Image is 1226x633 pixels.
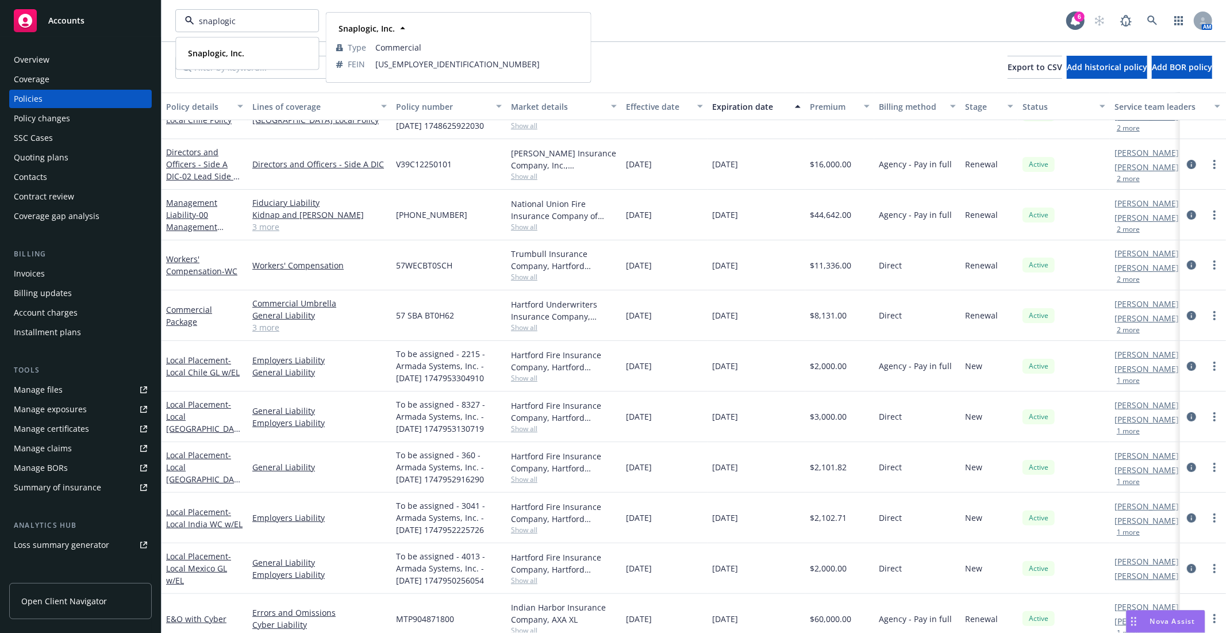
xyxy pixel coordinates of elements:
button: 1 more [1117,377,1140,384]
a: [PERSON_NAME] [1114,615,1179,627]
button: Add BOR policy [1152,56,1212,79]
span: [DATE] [712,209,738,221]
strong: Snaplogic, Inc. [339,23,395,34]
a: [PERSON_NAME] [1114,197,1179,209]
span: [DATE] [712,411,738,423]
span: Show all [511,373,617,383]
div: Drag to move [1127,611,1141,632]
span: Renewal [965,613,998,625]
span: 57 SBA BT0H62 [396,309,454,321]
div: Billing [9,248,152,260]
span: Active [1027,462,1050,473]
a: [PERSON_NAME] [1114,413,1179,425]
span: Renewal [965,209,998,221]
button: 1 more [1117,478,1140,485]
a: circleInformation [1185,258,1198,272]
span: $2,000.00 [810,360,847,372]
span: Active [1027,412,1050,422]
a: circleInformation [1185,562,1198,576]
span: $2,101.82 [810,461,847,473]
span: [DATE] [626,158,652,170]
a: Directors and Officers - Side A DIC [252,158,387,170]
div: Coverage [14,70,49,89]
a: more [1208,461,1221,474]
span: Add BOR policy [1152,62,1212,72]
button: 1 more [1117,529,1140,536]
span: Active [1027,513,1050,523]
span: FEIN [348,58,365,70]
a: [PERSON_NAME] [1114,399,1179,411]
a: Billing updates [9,284,152,302]
div: Manage certificates [14,420,89,438]
div: Policy details [166,101,230,113]
span: To be assigned - 360 - Armada Systems, Inc. - [DATE] 1747952916290 [396,449,502,485]
span: To be assigned - 8327 - Armada Systems, Inc. - [DATE] 1747953130719 [396,398,502,435]
button: Nova Assist [1126,610,1205,633]
span: [DATE] [626,209,652,221]
div: Manage BORs [14,459,68,477]
a: Employers Liability [252,417,387,429]
span: Active [1027,563,1050,574]
span: [DATE] [712,309,738,321]
a: Local Placement [166,450,239,497]
button: Expiration date [708,93,805,120]
a: more [1208,309,1221,323]
a: 3 more [252,221,387,233]
a: Workers' Compensation [166,254,237,277]
span: Renewal [965,259,998,271]
span: Agency - Pay in full [879,360,952,372]
a: more [1208,612,1221,626]
div: Status [1023,101,1093,113]
a: Manage certificates [9,420,152,438]
span: $8,131.00 [810,309,847,321]
div: Hartford Fire Insurance Company, Hartford Insurance Group [511,450,617,474]
span: Accounts [48,16,84,25]
button: Service team leaders [1110,93,1225,120]
a: Employers Liability [252,354,387,366]
div: Invoices [14,264,45,283]
a: more [1208,359,1221,373]
div: Hartford Fire Insurance Company, Hartford Insurance Group [511,551,617,576]
a: Fiduciary Liability [252,197,387,209]
a: Local Placement [166,399,239,446]
span: - Local Mexico GL w/EL [166,551,231,586]
span: Show all [511,171,617,181]
button: 2 more [1117,175,1140,182]
div: Hartford Fire Insurance Company, Hartford Insurance Group [511,501,617,525]
div: Manage claims [14,439,72,458]
a: Directors and Officers - Side A DIC [166,147,239,206]
a: [PERSON_NAME] [1114,161,1179,173]
a: more [1208,562,1221,576]
span: Active [1027,260,1050,270]
div: Hartford Fire Insurance Company, Hartford Insurance Group [511,349,617,373]
div: Billing updates [14,284,72,302]
span: [DATE] [712,562,738,574]
span: [PHONE_NUMBER] [396,209,467,221]
a: [PERSON_NAME] [1114,515,1179,527]
span: Direct [879,259,902,271]
a: [PERSON_NAME] [1114,298,1179,310]
a: Local Placement [166,551,231,586]
div: Expiration date [712,101,788,113]
span: Show all [511,222,617,232]
a: Account charges [9,304,152,322]
a: Kidnap and [PERSON_NAME] [252,209,387,221]
a: Loss summary generator [9,536,152,554]
a: Local Placement [166,507,243,530]
a: circleInformation [1185,511,1198,525]
button: 2 more [1117,226,1140,233]
span: Agency - Pay in full [879,613,952,625]
a: General Liability [252,366,387,378]
button: Premium [805,93,874,120]
button: Status [1018,93,1110,120]
span: - Local India WC w/EL [166,507,243,530]
a: Accounts [9,5,152,37]
a: [PERSON_NAME] [1114,601,1179,613]
a: [PERSON_NAME] [1114,247,1179,259]
div: Market details [511,101,604,113]
div: Coverage gap analysis [14,207,99,225]
a: [PERSON_NAME] [1114,312,1179,324]
div: Indian Harbor Insurance Company, AXA XL [511,601,617,626]
a: [PERSON_NAME] [1114,348,1179,360]
span: [DATE] [626,613,652,625]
